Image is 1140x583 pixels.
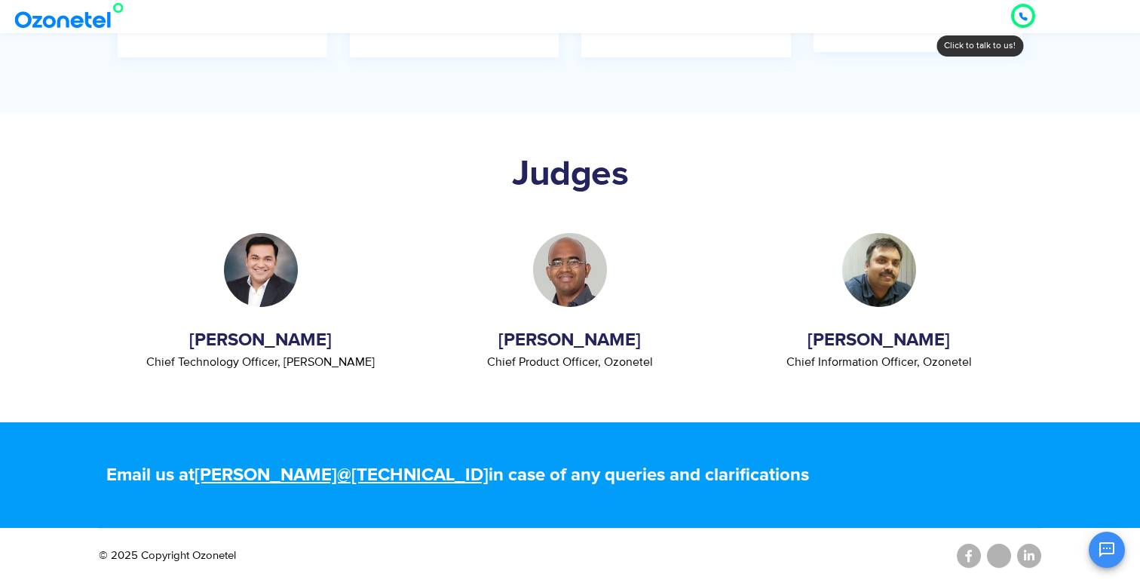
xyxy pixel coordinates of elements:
[114,331,408,349] h5: [PERSON_NAME]
[114,353,408,371] p: Chief Technology Officer, [PERSON_NAME]
[732,353,1026,371] p: Chief Information Officer, Ozonetel
[195,466,489,484] a: [PERSON_NAME]@[TECHNICAL_ID]
[224,233,297,306] img: ProfilePic (4×6)5
[106,466,1034,484] h5: Email us at in case of any queries and clarifications
[732,331,1026,349] h5: [PERSON_NAME]
[106,156,1034,192] h2: Judges
[423,353,717,371] p: Chief Product Officer, Ozonetel
[99,548,236,565] p: © 2025 Copyright Ozonetel
[1089,532,1125,568] button: Open chat
[423,331,717,349] h5: [PERSON_NAME]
